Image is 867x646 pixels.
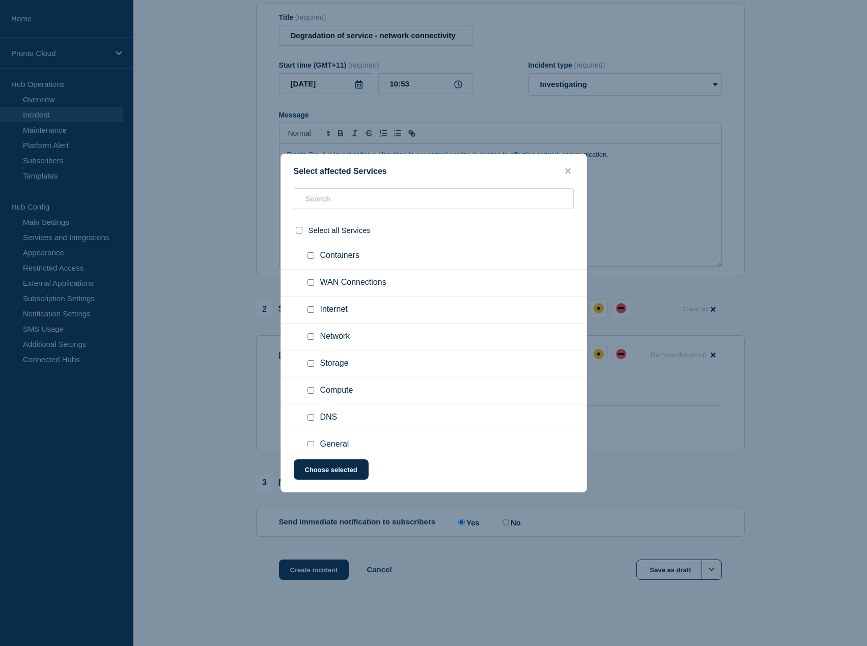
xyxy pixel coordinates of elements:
[320,439,349,450] span: General
[307,414,314,421] input: DNS checkbox
[281,166,586,176] div: Select affected Services
[296,227,302,233] input: select all checkbox
[320,305,348,315] span: Internet
[307,306,314,313] input: Internet checkbox
[307,387,314,394] input: Compute checkbox
[294,459,369,480] button: Choose selected
[307,252,314,259] input: Containers checkbox
[320,413,338,423] span: DNS
[320,251,359,261] span: Containers
[307,279,314,286] input: WAN Connections checkbox
[294,188,574,209] input: Search
[307,360,314,367] input: Storage checkbox
[307,333,314,340] input: Network checkbox
[320,386,353,396] span: Compute
[309,226,371,234] span: Select all Services
[320,359,349,369] span: Storage
[320,278,386,288] span: WAN Connections
[307,441,314,448] input: General checkbox
[562,166,574,176] button: close button
[320,332,350,342] span: Network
